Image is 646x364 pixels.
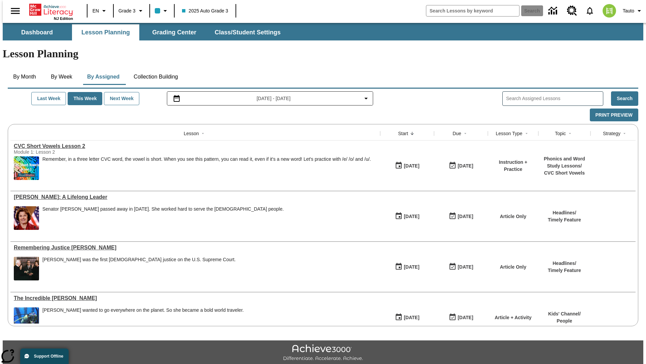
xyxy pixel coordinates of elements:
div: Topic [555,130,566,137]
p: Timely Feature [548,267,581,274]
div: SubNavbar [3,23,643,40]
button: By Month [8,69,41,85]
p: People [548,317,581,325]
button: Dashboard [3,24,71,40]
div: Lesson [184,130,199,137]
span: Grading Center [152,29,196,36]
div: Sandra Day O'Connor was the first female justice on the U.S. Supreme Court. [42,257,236,280]
button: 09/29/25: Last day the lesson can be accessed [446,159,475,172]
div: Remembering Justice O'Connor [14,245,377,251]
svg: Collapse Date Range Filter [362,94,370,102]
button: Next Week [104,92,139,105]
button: Grading Center [141,24,208,40]
div: [DATE] [458,263,473,271]
a: Data Center [544,2,563,20]
div: [DATE] [458,313,473,322]
img: Kellee Edwards in scuba gear, under water, surrounded by small fish [14,307,39,331]
span: Class/Student Settings [215,29,281,36]
button: Profile/Settings [620,5,646,17]
button: Sort [566,129,574,138]
button: Class color is light blue. Change class color [152,5,172,17]
p: Headlines / [548,260,581,267]
button: Select a new avatar [599,2,620,20]
p: Article Only [500,213,527,220]
div: [DATE] [404,212,419,221]
span: Lesson Planning [81,29,130,36]
button: 09/29/25: First time the lesson was available [393,261,422,273]
div: [DATE] [404,263,419,271]
p: Timely Feature [548,216,581,223]
p: Instruction + Practice [491,159,535,173]
div: Module 1: Lesson 2 [14,149,115,155]
div: [DATE] [458,162,473,170]
div: Senator Dianne Feinstein passed away in September 2023. She worked hard to serve the American peo... [42,206,284,230]
button: Sort [523,129,531,138]
div: [DATE] [404,162,419,170]
button: Sort [620,129,629,138]
div: Start [398,130,408,137]
span: NJ Edition [54,17,73,21]
button: Open side menu [5,1,25,21]
div: [PERSON_NAME] wanted to go everywhere on the planet. So she became a bold world traveler. [42,307,244,313]
p: Kids' Channel / [548,310,581,317]
span: EN [93,7,99,14]
button: This Week [68,92,102,105]
button: 09/29/25: First time the lesson was available [393,210,422,223]
button: By Week [45,69,78,85]
div: The Incredible Kellee Edwards [14,295,377,301]
button: 09/28/25: Last day the lesson can be accessed [446,311,475,324]
p: Remember, in a three letter CVC word, the vowel is short. When you see this pattern, you can read... [42,156,371,162]
button: 09/29/25: First time the lesson was available [393,159,422,172]
div: Senator [PERSON_NAME] passed away in [DATE]. She worked hard to serve the [DEMOGRAPHIC_DATA] people. [42,206,284,212]
div: Home [29,2,73,21]
button: Grade: Grade 3, Select a grade [116,5,147,17]
p: Headlines / [548,209,581,216]
button: Language: EN, Select a language [89,5,111,17]
button: Last Week [31,92,66,105]
div: [DATE] [458,212,473,221]
div: Strategy [603,130,620,137]
img: Senator Dianne Feinstein of California smiles with the U.S. flag behind her. [14,206,39,230]
div: Due [453,130,461,137]
div: CVC Short Vowels Lesson 2 [14,143,377,149]
a: Dianne Feinstein: A Lifelong Leader, Lessons [14,194,377,200]
div: Lesson Type [496,130,522,137]
a: Resource Center, Will open in new tab [563,2,581,20]
div: [DATE] [404,313,419,322]
button: 09/28/25: First time the lesson was available [393,311,422,324]
span: Grade 3 [118,7,136,14]
button: Sort [408,129,416,138]
button: Search [611,91,638,106]
button: Select the date range menu item [170,94,370,102]
button: Sort [461,129,469,138]
p: Phonics and Word Study Lessons / [542,155,587,170]
div: SubNavbar [3,24,287,40]
input: Search Assigned Lessons [506,94,603,103]
button: Support Offline [20,348,69,364]
button: Lesson Planning [72,24,139,40]
p: Article + Activity [495,314,532,321]
button: Sort [199,129,207,138]
a: Home [29,3,73,17]
div: [PERSON_NAME] was the first [DEMOGRAPHIC_DATA] justice on the U.S. Supreme Court. [42,257,236,263]
button: Class/Student Settings [209,24,286,40]
a: The Incredible Kellee Edwards, Lessons [14,295,377,301]
a: CVC Short Vowels Lesson 2, Lessons [14,143,377,149]
div: Kellee Edwards wanted to go everywhere on the planet. So she became a bold world traveler. [42,307,244,331]
img: Chief Justice Warren Burger, wearing a black robe, holds up his right hand and faces Sandra Day O... [14,257,39,280]
span: Tauto [623,7,634,14]
span: Dashboard [21,29,53,36]
h1: Lesson Planning [3,48,643,60]
button: Collection Building [128,69,183,85]
p: Article Only [500,264,527,271]
div: Remember, in a three letter CVC word, the vowel is short. When you see this pattern, you can read... [42,156,371,180]
a: Remembering Justice O'Connor, Lessons [14,245,377,251]
span: [DATE] - [DATE] [257,95,291,102]
div: Dianne Feinstein: A Lifelong Leader [14,194,377,200]
a: Notifications [581,2,599,20]
span: Support Offline [34,354,63,359]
